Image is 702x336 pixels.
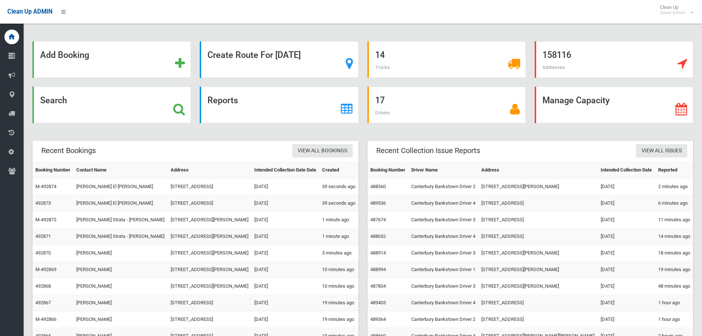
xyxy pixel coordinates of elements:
strong: 158116 [542,50,571,60]
a: 492871 [35,233,51,239]
a: 14 Trucks [367,41,526,78]
td: 18 minutes ago [655,245,693,261]
td: [STREET_ADDRESS][PERSON_NAME] [168,228,251,245]
td: Canterbury Bankstown Driver 2 [408,179,479,195]
td: [PERSON_NAME] [73,245,167,261]
td: [STREET_ADDRESS] [168,179,251,195]
td: [STREET_ADDRESS][PERSON_NAME] [168,261,251,278]
td: 48 minutes ago [655,278,693,295]
td: 19 minutes ago [319,295,358,311]
td: [DATE] [251,295,319,311]
a: 489536 [370,200,386,206]
td: 1 minute ago [319,228,358,245]
td: [DATE] [251,228,319,245]
td: [STREET_ADDRESS] [478,212,598,228]
td: [STREET_ADDRESS][PERSON_NAME] [478,261,598,278]
td: [STREET_ADDRESS][PERSON_NAME] [478,245,598,261]
a: 488994 [370,267,386,272]
td: 10 minutes ago [319,278,358,295]
a: 17 Drivers [367,87,526,123]
header: Recent Bookings [32,143,105,158]
td: [STREET_ADDRESS][PERSON_NAME] [478,179,598,195]
td: [DATE] [251,311,319,328]
td: [PERSON_NAME] El [PERSON_NAME] [73,195,167,212]
td: Canterbury Bankstown Driver 4 [408,228,479,245]
span: Clean Up [656,4,693,15]
td: 11 minutes ago [655,212,693,228]
small: Super Admin [660,10,685,15]
td: [PERSON_NAME] [73,311,167,328]
a: 488652 [370,233,386,239]
td: [DATE] [598,261,655,278]
a: Add Booking [32,41,191,78]
td: [DATE] [251,195,319,212]
td: 39 seconds ago [319,195,358,212]
a: 492868 [35,283,51,289]
a: 488914 [370,250,386,256]
th: Reported [655,162,693,179]
a: 487674 [370,217,386,222]
a: 492867 [35,300,51,305]
td: Canterbury Bankstown Driver 4 [408,195,479,212]
td: [DATE] [598,278,655,295]
th: Contact Name [73,162,167,179]
td: [PERSON_NAME] Strata - [PERSON_NAME] [73,228,167,245]
a: Create Route For [DATE] [200,41,358,78]
th: Booking Number [32,162,73,179]
td: Canterbury Bankstown Driver 1 [408,261,479,278]
td: [PERSON_NAME] [73,295,167,311]
a: M-492872 [35,217,56,222]
strong: 14 [375,50,385,60]
td: Canterbury Bankstown Driver 2 [408,311,479,328]
td: [STREET_ADDRESS] [478,228,598,245]
th: Address [168,162,251,179]
td: [PERSON_NAME] Strata - [PERSON_NAME] [73,212,167,228]
td: [PERSON_NAME] [73,278,167,295]
td: [STREET_ADDRESS][PERSON_NAME] [478,278,598,295]
td: Canterbury Bankstown Driver 3 [408,278,479,295]
a: Reports [200,87,358,123]
a: M-492869 [35,267,56,272]
td: 1 hour ago [655,311,693,328]
strong: Search [40,95,67,105]
td: [STREET_ADDRESS] [168,195,251,212]
strong: Manage Capacity [542,95,610,105]
td: [STREET_ADDRESS][PERSON_NAME] [168,245,251,261]
td: Canterbury Bankstown Driver 3 [408,212,479,228]
td: [STREET_ADDRESS] [168,311,251,328]
strong: Reports [207,95,238,105]
td: [STREET_ADDRESS] [478,311,598,328]
td: 19 minutes ago [655,261,693,278]
a: View All Issues [636,144,687,158]
td: 1 minute ago [319,212,358,228]
strong: Add Booking [40,50,89,60]
a: Search [32,87,191,123]
td: 19 minutes ago [319,311,358,328]
th: Intended Collection Date [598,162,655,179]
td: [STREET_ADDRESS] [478,295,598,311]
td: 3 minutes ago [319,245,358,261]
td: [DATE] [251,179,319,195]
a: 158116 Addresses [535,41,693,78]
th: Address [478,162,598,179]
td: [STREET_ADDRESS] [478,195,598,212]
a: View All Bookings [292,144,353,158]
td: [DATE] [598,311,655,328]
span: Clean Up ADMIN [7,8,52,15]
td: Canterbury Bankstown Driver 4 [408,295,479,311]
span: Addresses [542,65,565,70]
td: [DATE] [598,245,655,261]
a: 489403 [370,300,386,305]
td: 39 seconds ago [319,179,358,195]
td: [PERSON_NAME] El [PERSON_NAME] [73,179,167,195]
td: [DATE] [598,195,655,212]
td: [STREET_ADDRESS][PERSON_NAME] [168,278,251,295]
td: Canterbury Bankstown Driver 3 [408,245,479,261]
a: M-492874 [35,184,56,189]
strong: Create Route For [DATE] [207,50,301,60]
td: 10 minutes ago [319,261,358,278]
td: [STREET_ADDRESS] [168,295,251,311]
td: [PERSON_NAME] [73,261,167,278]
td: [DATE] [598,212,655,228]
th: Created [319,162,358,179]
